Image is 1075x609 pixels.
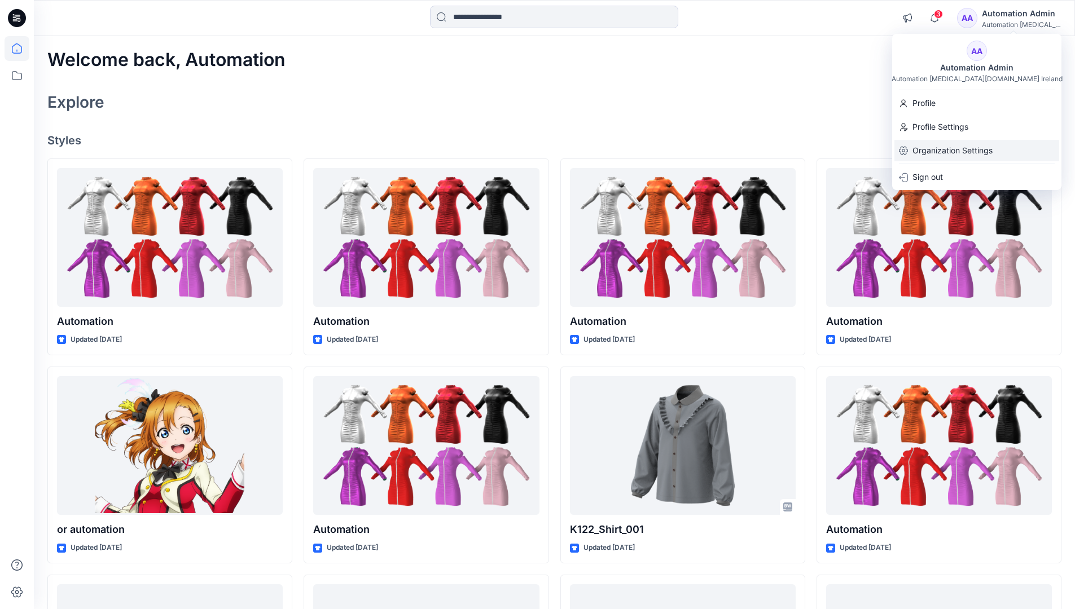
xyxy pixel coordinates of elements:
a: Automation [826,376,1052,515]
a: or automation [57,376,283,515]
p: Automation [826,522,1052,537]
a: Automation [313,168,539,307]
p: Profile Settings [912,116,968,138]
a: K122_Shirt_001 [570,376,796,515]
p: Automation [57,314,283,329]
p: Updated [DATE] [327,542,378,554]
h2: Explore [47,93,104,111]
div: AA [957,8,977,28]
p: K122_Shirt_001 [570,522,796,537]
h4: Styles [47,134,1061,147]
a: Profile Settings [892,116,1061,138]
p: Updated [DATE] [583,542,635,554]
p: Organization Settings [912,140,993,161]
span: 3 [934,10,943,19]
a: Automation [313,376,539,515]
p: or automation [57,522,283,537]
a: Automation [570,168,796,307]
p: Updated [DATE] [583,334,635,346]
a: Organization Settings [892,140,1061,161]
p: Updated [DATE] [327,334,378,346]
a: Automation [57,168,283,307]
p: Updated [DATE] [840,542,891,554]
h2: Welcome back, Automation [47,50,286,70]
p: Automation [313,314,539,329]
p: Automation [570,314,796,329]
p: Automation [826,314,1052,329]
p: Profile [912,92,936,114]
div: Automation [MEDICAL_DATA][DOMAIN_NAME] Ireland [892,74,1063,83]
p: Updated [DATE] [71,542,122,554]
p: Automation [313,522,539,537]
div: Automation [MEDICAL_DATA]... [982,20,1061,29]
div: AA [967,41,987,61]
div: Automation Admin [933,61,1020,74]
p: Updated [DATE] [840,334,891,346]
a: Automation [826,168,1052,307]
a: Profile [892,92,1061,114]
p: Updated [DATE] [71,334,122,346]
div: Automation Admin [982,7,1061,20]
p: Sign out [912,166,943,188]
